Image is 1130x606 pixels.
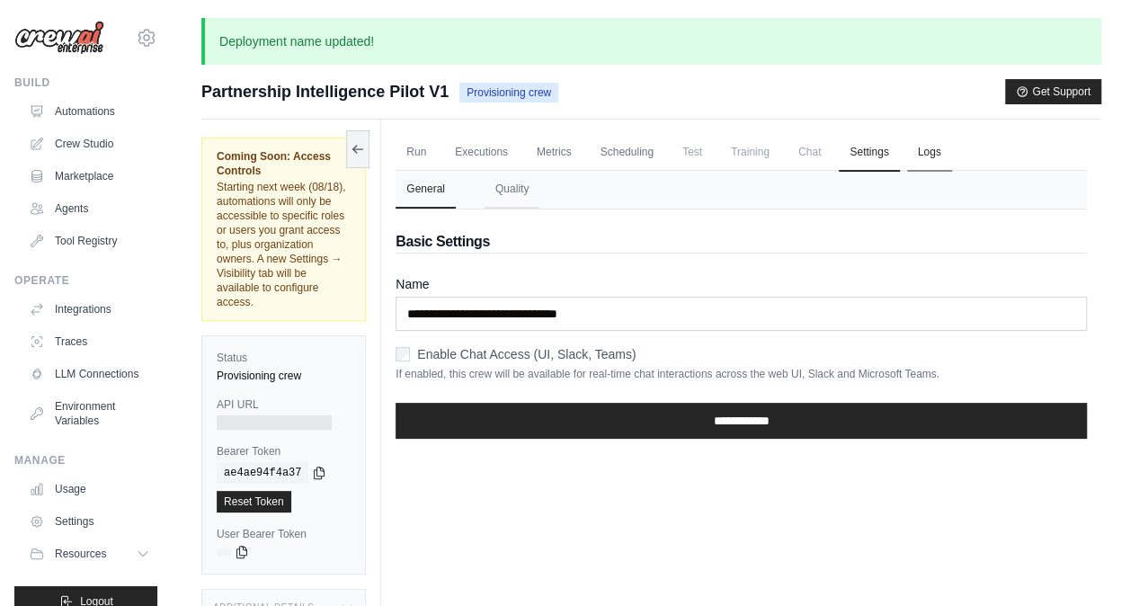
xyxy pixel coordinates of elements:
p: Deployment name updated! [201,18,1101,65]
a: Integrations [22,295,157,324]
span: Training is not available until the deployment is complete [720,134,780,170]
span: Partnership Intelligence Pilot V1 [201,79,449,104]
label: API URL [217,397,351,412]
span: Provisioning crew [459,83,558,102]
span: Resources [55,547,106,561]
a: Traces [22,327,157,356]
a: Automations [22,97,157,126]
a: Metrics [526,134,583,172]
a: Settings [839,134,899,172]
a: Scheduling [590,134,664,172]
a: Environment Variables [22,392,157,435]
div: Build [14,76,157,90]
button: Quality [485,171,539,209]
span: Starting next week (08/18), automations will only be accessible to specific roles or users you gr... [217,181,345,308]
div: Manage [14,453,157,468]
a: LLM Connections [22,360,157,388]
span: Coming Soon: Access Controls [217,149,351,178]
a: Agents [22,194,157,223]
a: Tool Registry [22,227,157,255]
a: Run [396,134,437,172]
label: Status [217,351,351,365]
img: Logo [14,21,104,55]
a: Usage [22,475,157,504]
a: Logs [907,134,952,172]
label: Bearer Token [217,444,351,459]
a: Executions [444,134,519,172]
span: Chat is not available until the deployment is complete [787,134,832,170]
a: Marketplace [22,162,157,191]
div: Provisioning crew [217,369,351,383]
a: Settings [22,507,157,536]
label: Enable Chat Access (UI, Slack, Teams) [417,345,636,363]
div: Operate [14,273,157,288]
code: ae4ae94f4a37 [217,462,308,484]
nav: Tabs [396,171,1087,209]
span: Test [672,134,713,170]
button: General [396,171,456,209]
button: Resources [22,539,157,568]
label: User Bearer Token [217,527,351,541]
label: Name [396,275,1087,293]
h2: Basic Settings [396,231,1087,253]
a: Crew Studio [22,129,157,158]
p: If enabled, this crew will be available for real-time chat interactions across the web UI, Slack ... [396,367,1087,381]
button: Get Support [1005,79,1101,104]
a: Reset Token [217,491,291,512]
